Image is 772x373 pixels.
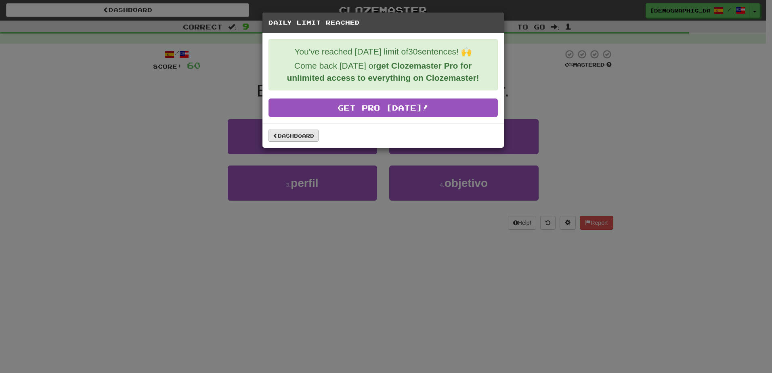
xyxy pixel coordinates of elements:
a: Dashboard [269,130,319,142]
a: Get Pro [DATE]! [269,98,498,117]
p: You've reached [DATE] limit of 30 sentences! 🙌 [275,46,491,58]
strong: get Clozemaster Pro for unlimited access to everything on Clozemaster! [287,61,479,82]
p: Come back [DATE] or [275,60,491,84]
h5: Daily Limit Reached [269,19,498,27]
